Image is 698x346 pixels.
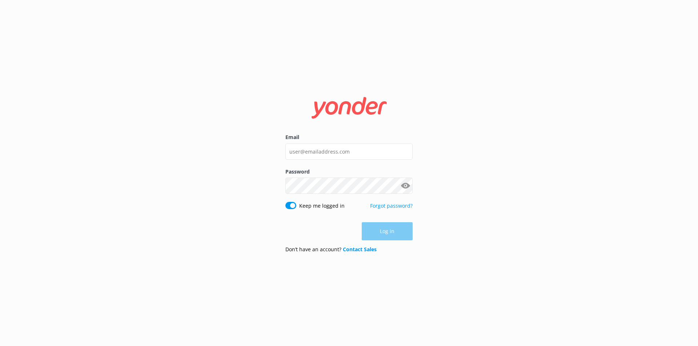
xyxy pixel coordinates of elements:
[299,202,345,210] label: Keep me logged in
[285,143,413,160] input: user@emailaddress.com
[343,246,377,253] a: Contact Sales
[285,245,377,253] p: Don’t have an account?
[370,202,413,209] a: Forgot password?
[285,133,413,141] label: Email
[398,179,413,193] button: Show password
[285,168,413,176] label: Password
